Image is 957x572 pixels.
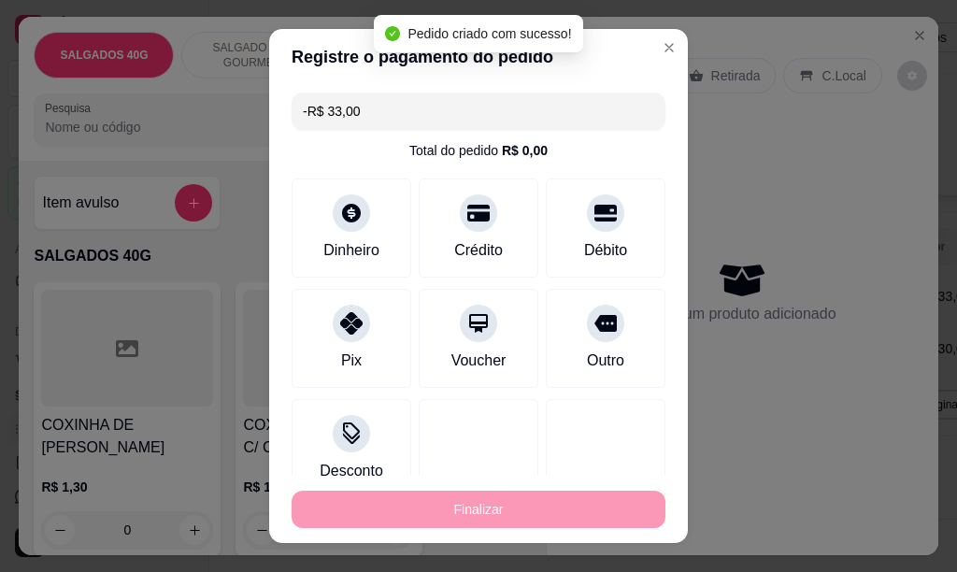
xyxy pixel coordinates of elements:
[409,141,548,160] div: Total do pedido
[654,33,684,63] button: Close
[451,350,507,372] div: Voucher
[587,350,624,372] div: Outro
[320,460,383,482] div: Desconto
[323,239,379,262] div: Dinheiro
[341,350,362,372] div: Pix
[454,239,503,262] div: Crédito
[303,93,654,130] input: Ex.: hambúrguer de cordeiro
[407,26,571,41] span: Pedido criado com sucesso!
[502,141,548,160] div: R$ 0,00
[269,29,688,85] header: Registre o pagamento do pedido
[584,239,627,262] div: Débito
[385,26,400,41] span: check-circle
